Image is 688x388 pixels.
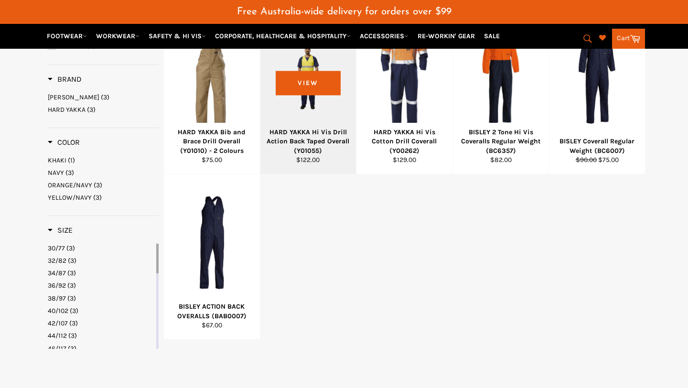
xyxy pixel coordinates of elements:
[94,181,102,189] span: (3)
[92,28,143,44] a: WORKWEAR
[48,93,159,102] a: BISLEY
[48,319,154,328] a: 42/107
[48,294,66,302] span: 38/97
[87,106,96,114] span: (3)
[170,128,254,155] div: HARD YAKKA Bib and Brace Drill Overall (Y01010) - 2 Colours
[163,9,260,174] a: HARD YAKKA Bib and Brace Drill Overall (Y01010) - 2 ColoursHARD YAKKA Bib and Brace Drill Overall...
[68,257,76,265] span: (3)
[266,128,350,155] div: HARD YAKKA Hi Vis Drill Action Back Taped Overall (Y01055)
[48,181,92,189] span: ORANGE/NAVY
[459,128,543,155] div: BISLEY 2 Tone Hi Vis Coveralls Regular Weight (BC6357)
[48,307,68,315] span: 40/102
[48,193,159,202] a: YELLOW/NAVY
[48,281,66,290] span: 36/92
[555,137,639,155] div: BISLEY Coverall Regular Weight (BC6007)
[68,332,77,340] span: (3)
[48,332,67,340] span: 44/112
[356,28,412,44] a: ACCESSORIES
[66,244,75,252] span: (3)
[48,105,159,114] a: HARD YAKKA
[48,244,154,253] a: 30/77
[67,269,76,277] span: (3)
[67,294,76,302] span: (3)
[48,244,65,252] span: 30/77
[93,194,102,202] span: (3)
[48,345,66,353] span: 46/117
[48,281,154,290] a: 36/92
[48,156,66,164] span: KHAKI
[48,306,154,315] a: 40/102
[48,75,82,84] h3: Brand
[48,319,68,327] span: 42/107
[48,226,73,235] h3: Size
[356,9,452,174] a: HARD YAKKA Hi Vis Cotton Drill Coverall (Y00262)HARD YAKKA Hi Vis Cotton Drill Coverall (Y00262)$...
[480,28,504,44] a: SALE
[414,28,479,44] a: RE-WORKIN' GEAR
[211,28,355,44] a: CORPORATE, HEALTHCARE & HOSPITALITY
[363,128,447,155] div: HARD YAKKA Hi Vis Cotton Drill Coverall (Y00262)
[67,281,76,290] span: (3)
[145,28,210,44] a: SAFETY & HI VIS
[48,169,64,177] span: NAVY
[70,307,78,315] span: (3)
[65,169,74,177] span: (3)
[163,174,260,340] a: BISLEY ACTION BACK OVERALLS (BAB0007)BISLEY ACTION BACK OVERALLS (BAB0007)$67.00
[48,257,66,265] span: 32/82
[48,294,154,303] a: 38/97
[452,9,549,174] a: BISLEY 2 Tone Hi Vis Coveralls Regular Weight (BC6357)BISLEY 2 Tone Hi Vis Coveralls Regular Weig...
[48,269,66,277] span: 34/87
[612,29,645,49] a: Cart
[260,9,356,174] a: HARD YAKKA Hi Vis Drill Action Back Taped Overall (Y01055)HARD YAKKA Hi Vis Drill Action Back Tap...
[548,9,645,174] a: BISLEY Coverall Regular Weight (BC6007)BISLEY Coverall Regular Weight (BC6007)$90.00 $75.00
[48,269,154,278] a: 34/87
[48,331,154,340] a: 44/112
[170,302,254,321] div: BISLEY ACTION BACK OVERALLS (BAB0007)
[48,256,154,265] a: 32/82
[48,344,154,353] a: 46/117
[48,168,159,177] a: NAVY
[48,156,159,165] a: KHAKI
[101,93,109,101] span: (3)
[237,7,451,17] span: Free Australia-wide delivery for orders over $99
[48,181,159,190] a: ORANGE/NAVY
[48,138,80,147] h3: Color
[48,93,99,101] span: [PERSON_NAME]
[69,319,78,327] span: (3)
[48,194,92,202] span: YELLOW/NAVY
[68,156,75,164] span: (1)
[43,28,91,44] a: FOOTWEAR
[68,345,76,353] span: (3)
[48,106,86,114] span: HARD YAKKA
